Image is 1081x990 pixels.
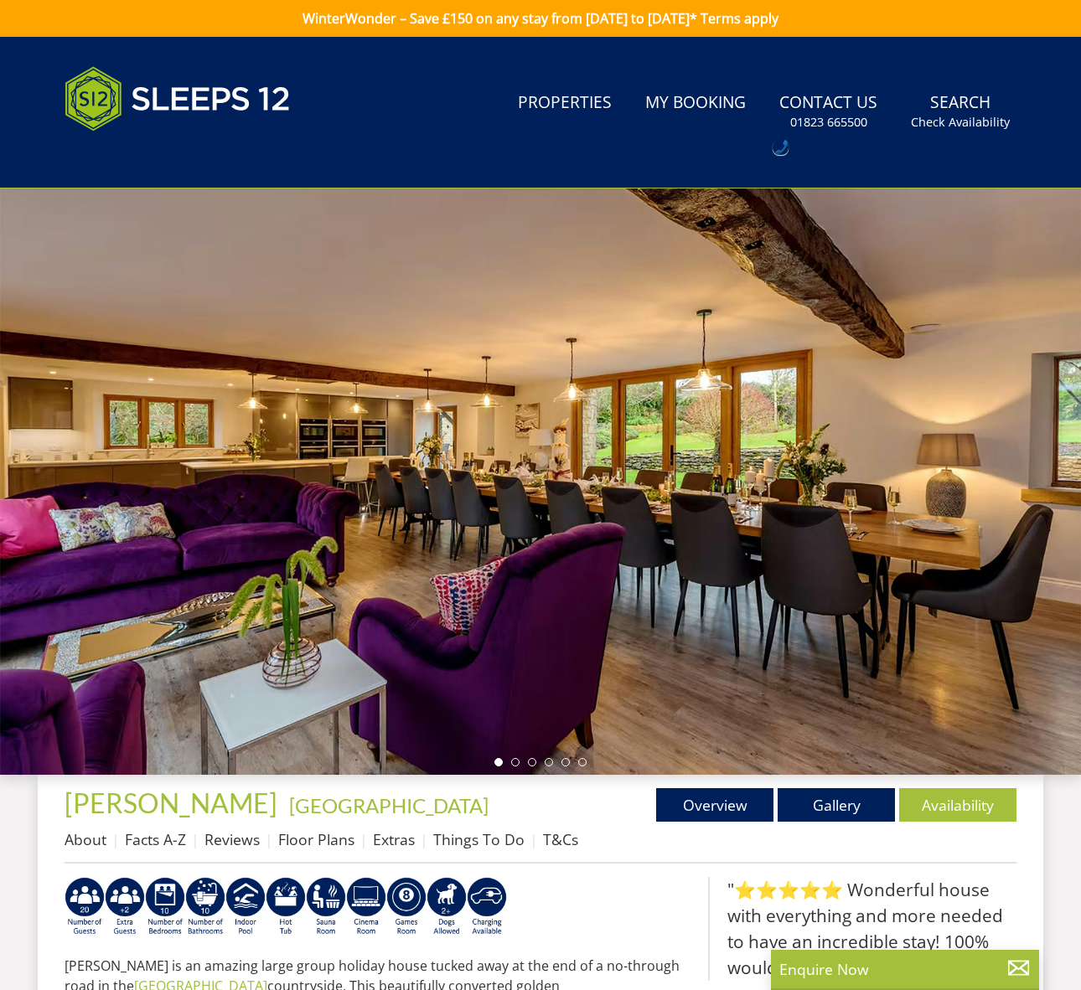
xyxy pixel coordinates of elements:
img: AD_4nXfvn8RXFi48Si5WD_ef5izgnipSIXhRnV2E_jgdafhtv5bNmI08a5B0Z5Dh6wygAtJ5Dbjjt2cCuRgwHFAEvQBwYj91q... [185,877,225,937]
iframe: Customer reviews powered by Trustpilot [56,151,232,165]
a: Reviews [204,829,260,849]
span: [PERSON_NAME] [65,786,277,819]
small: Check Availability [911,114,1010,131]
a: [GEOGRAPHIC_DATA] [289,793,489,817]
img: AD_4nXcnT2OPG21WxYUhsl9q61n1KejP7Pk9ESVM9x9VetD-X_UXXoxAKaMRZGYNcSGiAsmGyKm0QlThER1osyFXNLmuYOVBV... [467,877,507,937]
a: Contact Us01823 665500 [773,85,884,139]
a: Floor Plans [278,829,354,849]
img: AD_4nXdrZMsjcYNLGsKuA84hRzvIbesVCpXJ0qqnwZoX5ch9Zjv73tWe4fnFRs2gJ9dSiUubhZXckSJX_mqrZBmYExREIfryF... [386,877,427,937]
a: Overview [656,788,773,822]
a: T&Cs [543,829,578,849]
img: AD_4nXeXCOE_OdmEy92lFEB9p7nyvg-9T1j8Q7yQMnDgopRzbTNR3Fwoz3levE1lBACinI3iQWtmcm3GLYMw3-AC-bi-kylLi... [105,877,145,937]
blockquote: "⭐⭐⭐⭐⭐ Wonderful house with everything and more needed to have an incredible stay! 100% would sta... [708,877,1016,982]
img: Sleeps 12 [65,57,291,141]
a: Things To Do [433,829,525,849]
img: AD_4nXei2dp4L7_L8OvME76Xy1PUX32_NMHbHVSts-g-ZAVb8bILrMcUKZI2vRNdEqfWP017x6NFeUMZMqnp0JYknAB97-jDN... [225,877,266,937]
img: AD_4nXd2nb48xR8nvNoM3_LDZbVoAMNMgnKOBj_-nFICa7dvV-HbinRJhgdpEvWfsaax6rIGtCJThxCG8XbQQypTL5jAHI8VF... [346,877,386,937]
img: hfpfyWBK5wQHBAGPgDf9c6qAYOxxMAAAAASUVORK5CYII= [775,140,789,155]
a: Properties [511,85,618,122]
img: AD_4nXex3qvy3sy6BM-Br1RXWWSl0DFPk6qVqJlDEOPMeFX_TIH0N77Wmmkf8Pcs8dCh06Ybzq_lkzmDAO5ABz7s_BDarUBnZ... [65,877,105,937]
a: [PERSON_NAME] [65,786,282,819]
a: Availability [899,788,1016,822]
a: Gallery [778,788,895,822]
a: SearchCheck Availability [904,85,1016,139]
small: 01823 665500 [790,114,867,131]
div: Call: 01823 665500 [773,140,789,155]
span: - [282,793,489,817]
img: AD_4nXfZxIz6BQB9SA1qRR_TR-5tIV0ZeFY52bfSYUXaQTY3KXVpPtuuoZT3Ql3RNthdyy4xCUoonkMKBfRi__QKbC4gcM_TO... [145,877,185,937]
a: Facts A-Z [125,829,186,849]
p: Enquire Now [779,958,1031,980]
img: AD_4nXdjbGEeivCGLLmyT_JEP7bTfXsjgyLfnLszUAQeQ4RcokDYHVBt5R8-zTDbAVICNoGv1Dwc3nsbUb1qR6CAkrbZUeZBN... [306,877,346,937]
a: About [65,829,106,849]
img: AD_4nXcpX5uDwed6-YChlrI2BYOgXwgg3aqYHOhRm0XfZB-YtQW2NrmeCr45vGAfVKUq4uWnc59ZmEsEzoF5o39EWARlT1ewO... [266,877,306,937]
a: Extras [373,829,415,849]
a: My Booking [639,85,753,122]
img: AD_4nXfVJ1m9w4EMMbFjuD7zUgI0tuAFSIqlFBxnoOORi2MjIyaBJhe_C7my_EDccl4s4fHEkrSKwLb6ZhQ-Uxcdi3V3QSydP... [427,877,467,937]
